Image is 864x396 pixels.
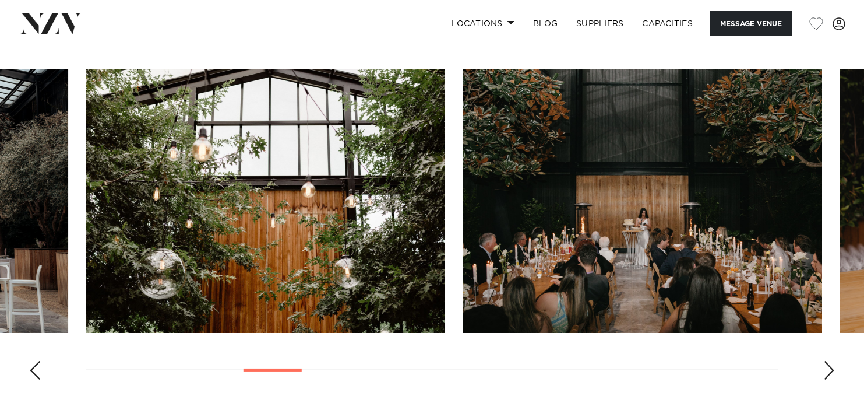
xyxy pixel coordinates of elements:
img: nzv-logo.png [19,13,82,34]
a: SUPPLIERS [567,11,633,36]
swiper-slide: 7 / 22 [463,69,822,333]
a: Capacities [633,11,703,36]
a: Locations [442,11,524,36]
button: Message Venue [710,11,792,36]
swiper-slide: 6 / 22 [86,69,445,333]
a: BLOG [524,11,567,36]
